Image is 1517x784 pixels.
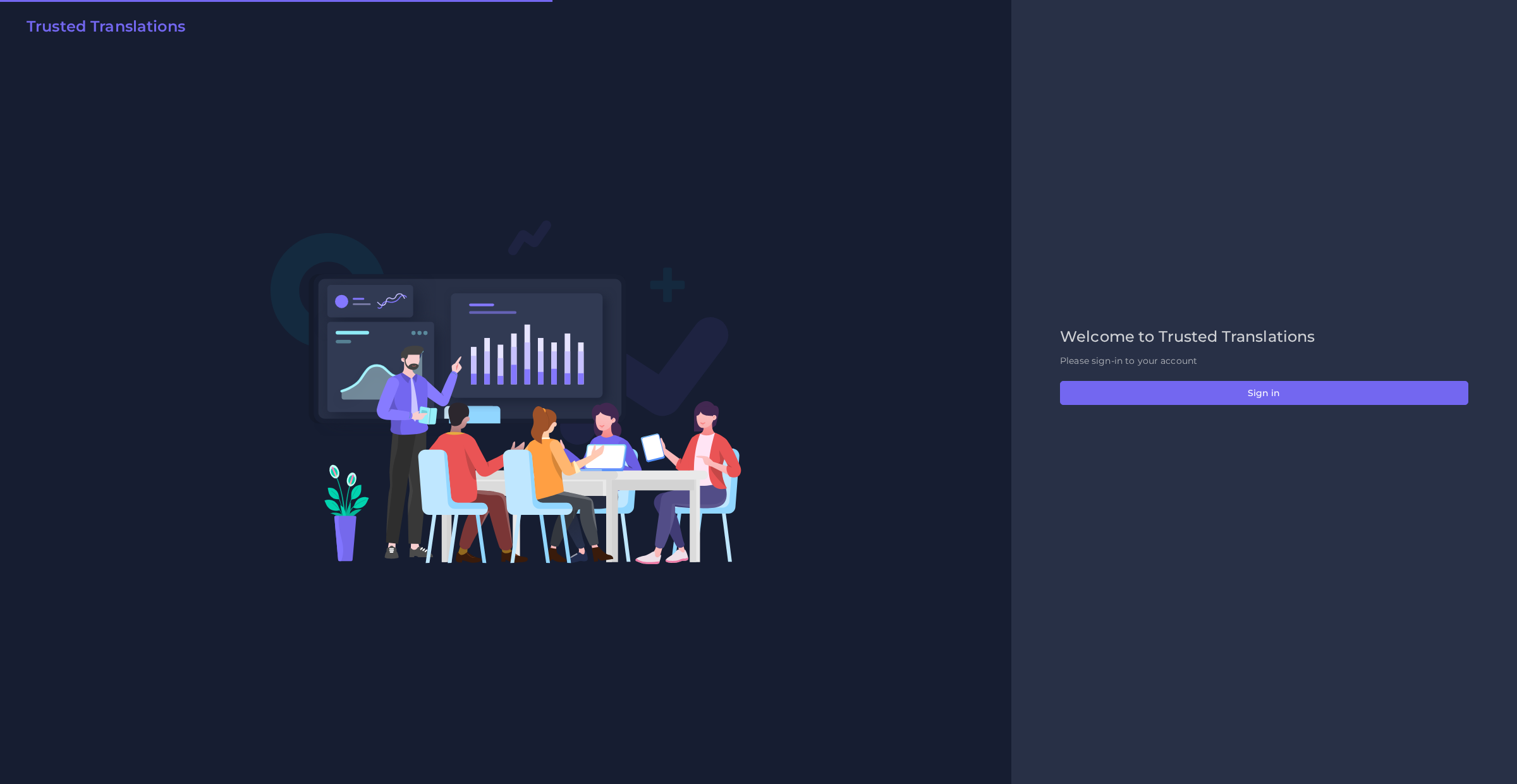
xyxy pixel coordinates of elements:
[270,219,742,565] img: Login V2
[27,18,185,36] h2: Trusted Translations
[1060,381,1468,405] button: Sign in
[1060,354,1468,368] p: Please sign-in to your account
[1060,328,1468,346] h2: Welcome to Trusted Translations
[18,18,185,40] a: Trusted Translations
